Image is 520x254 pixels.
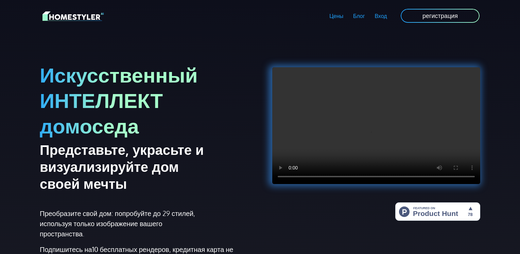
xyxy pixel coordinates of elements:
[422,12,458,19] ya-tr-span: регистрация
[40,245,92,254] ya-tr-span: Подпишитесь на
[329,13,343,19] ya-tr-span: Цены
[92,245,169,254] ya-tr-span: 10 бесплатных рендеров
[400,8,480,23] a: регистрация
[348,8,370,24] a: Блог
[375,13,387,19] ya-tr-span: Вход
[353,13,365,19] ya-tr-span: Блог
[370,8,392,24] a: Вход
[325,8,348,24] a: Цены
[42,10,104,22] img: Логотип HomeStyler AI
[395,202,480,221] img: HomeStyler AI — простой дизайн интерьера: дом вашей мечты в один клик | Product Hunt
[40,209,195,238] ya-tr-span: Преобразите свой дом: попробуйте до 29 стилей, используя только изображение вашего пространства.
[40,61,198,138] ya-tr-span: Искусственный ИНТЕЛЛЕКТ домоседа
[40,141,204,192] ya-tr-span: Представьте, украсьте и визуализируйте дом своей мечты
